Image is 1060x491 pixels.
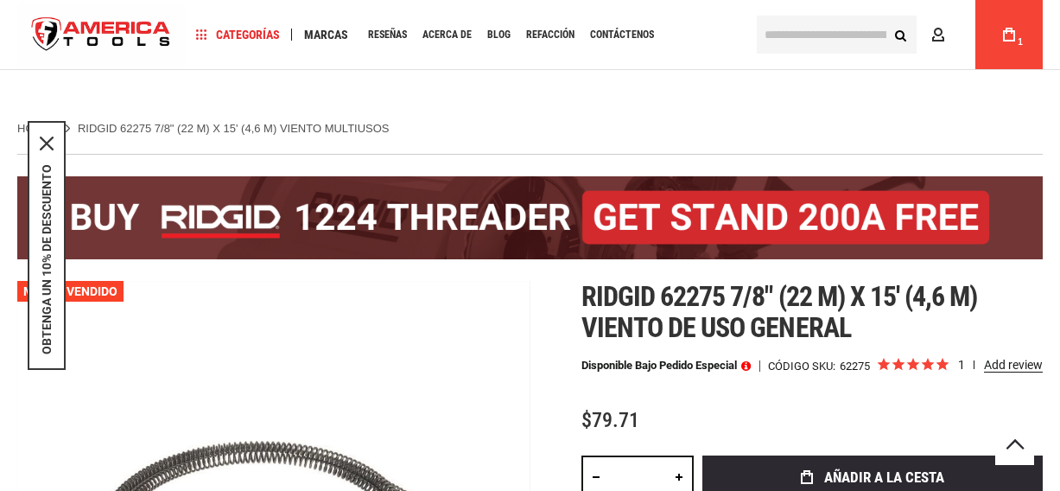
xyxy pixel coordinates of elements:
[479,23,518,47] a: Blog
[296,23,356,47] a: Marcas
[78,122,390,135] font: RIDGID 62275 7/8" (22 M) X 15' (4,6 M) VIENTO MULTIUSOS
[17,122,59,135] font: Hogar
[581,359,737,372] font: Disponible bajo pedido especial
[304,28,348,41] font: Marcas
[768,360,833,373] font: Código SKU
[40,137,54,150] svg: icono de cerrar
[958,358,965,372] font: 1
[17,176,1043,259] img: BOGO: ¡Compre la roscadora RIDGID® 1224 (26092) y obtenga el soporte 92467 200A GRATIS!
[817,437,1060,491] iframe: Widget de chat LiveChat
[951,28,996,41] font: Cuenta
[368,29,407,41] font: Reseñas
[422,29,472,41] font: Acerca de
[958,358,1043,372] span: 1 reseña
[17,3,185,67] img: Herramientas de América
[40,137,54,150] button: Cerca
[40,164,54,354] button: OBTENGA UN 10% DE DESCUENTO
[216,28,280,41] font: Categorías
[17,121,59,137] a: Hogar
[526,29,574,41] font: Refacción
[188,23,288,47] a: Categorías
[360,23,415,47] a: Reseñas
[581,280,978,344] font: Ridgid 62275 7/8" (22 m) x 15' (4,6 m) viento de uso general
[581,408,639,432] font: $79.71
[1018,37,1023,47] font: 1
[582,23,662,47] a: Contáctenos
[518,23,582,47] a: Refacción
[487,29,511,41] font: Blog
[876,356,1043,375] span: Calificado con 5.0 de 5 estrellas 1 reseña
[415,23,479,47] a: Acerca de
[590,29,654,41] font: Contáctenos
[17,3,185,67] a: logotipo de la tienda
[884,18,917,51] button: Buscar
[840,360,870,373] font: 62275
